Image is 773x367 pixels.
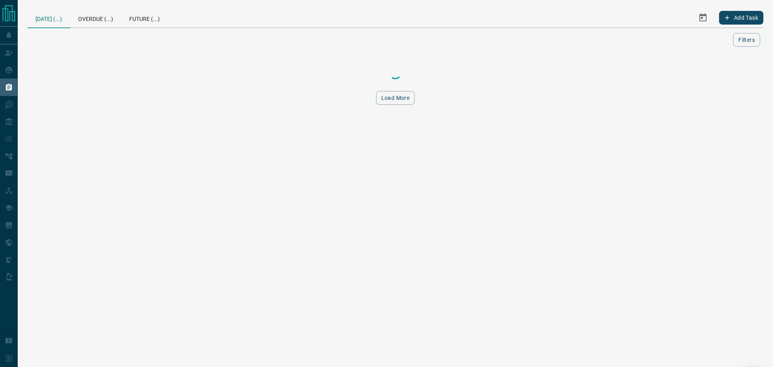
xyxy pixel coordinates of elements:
[693,8,713,27] button: Select Date Range
[121,8,168,27] div: Future (...)
[355,65,436,81] div: Loading
[70,8,121,27] div: Overdue (...)
[733,33,760,47] button: Filters
[27,8,70,28] div: [DATE] (...)
[376,91,415,105] button: Load More
[719,11,763,25] button: Add Task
